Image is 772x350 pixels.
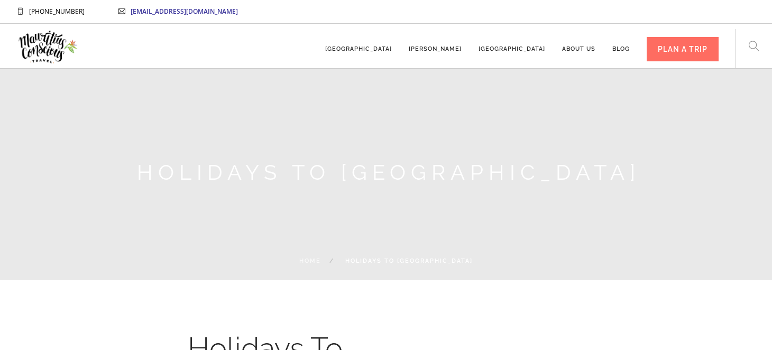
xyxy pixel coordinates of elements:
[647,37,719,61] div: PLAN A TRIP
[325,30,392,59] a: [GEOGRAPHIC_DATA]
[321,255,473,268] li: Holidays to [GEOGRAPHIC_DATA]
[612,30,630,59] a: Blog
[131,7,238,16] a: [EMAIL_ADDRESS][DOMAIN_NAME]
[17,27,79,67] img: Mauritius Conscious Travel
[29,7,85,16] span: [PHONE_NUMBER]
[479,30,545,59] a: [GEOGRAPHIC_DATA]
[647,30,719,59] a: PLAN A TRIP
[409,30,462,59] a: [PERSON_NAME]
[299,257,321,264] a: Home
[85,160,693,185] h2: Holidays to [GEOGRAPHIC_DATA]
[562,30,595,59] a: About us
